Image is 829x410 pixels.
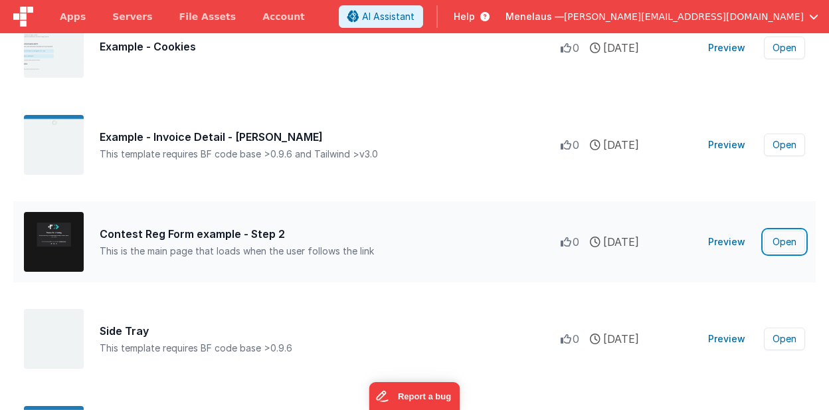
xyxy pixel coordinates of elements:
div: This template requires BF code base >0.9.6 and Tailwind >v3.0 [100,148,561,161]
button: Preview [700,231,753,253]
span: AI Assistant [362,10,414,23]
span: [PERSON_NAME][EMAIL_ADDRESS][DOMAIN_NAME] [564,10,804,23]
button: Preview [700,328,753,350]
span: Menelaus — [506,10,564,23]
span: 0 [573,234,579,250]
span: Servers [112,10,152,23]
span: Apps [60,10,86,23]
span: 0 [573,40,579,56]
div: Example - Cookies [100,39,561,54]
span: [DATE] [603,40,639,56]
button: Open [764,328,805,350]
span: [DATE] [603,234,639,250]
button: Preview [700,134,753,155]
div: This template requires BF code base >0.9.6 [100,342,561,355]
iframe: Marker.io feedback button [369,382,460,410]
span: [DATE] [603,331,639,347]
button: Preview [700,37,753,58]
div: Side Tray [100,323,561,339]
button: Open [764,231,805,253]
div: Example - Invoice Detail - [PERSON_NAME] [100,129,561,145]
span: Help [454,10,475,23]
span: 0 [573,137,579,153]
button: Open [764,37,805,59]
span: 0 [573,331,579,347]
div: Contest Reg Form example - Step 2 [100,226,561,242]
button: AI Assistant [339,5,423,28]
button: Menelaus — [PERSON_NAME][EMAIL_ADDRESS][DOMAIN_NAME] [506,10,818,23]
button: Open [764,134,805,156]
span: File Assets [179,10,236,23]
span: [DATE] [603,137,639,153]
div: This is the main page that loads when the user follows the link [100,245,561,258]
